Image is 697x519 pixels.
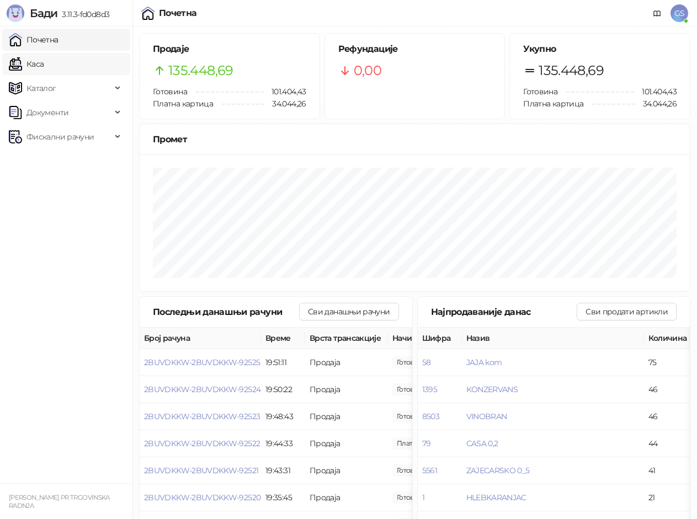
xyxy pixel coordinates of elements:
span: 904,00 [392,437,451,450]
a: Документација [648,4,666,22]
button: 8503 [422,411,439,421]
th: Време [261,328,305,349]
span: 266,00 [392,410,430,422]
td: 44 [644,430,694,457]
span: Платна картица [523,99,583,109]
button: 2BUVDKKW-2BUVDKKW-92522 [144,438,260,448]
td: 46 [644,403,694,430]
td: 19:43:31 [261,457,305,484]
th: Врста трансакције [305,328,388,349]
span: Бади [30,7,57,20]
td: Продаја [305,430,388,457]
span: 135.448,69 [539,60,604,81]
button: ZAJECARSKO 0_5 [466,466,530,475]
div: Последњи данашњи рачуни [153,305,299,319]
button: JAJA kom [466,357,502,367]
span: 0,00 [354,60,381,81]
a: Почетна [9,29,58,51]
td: Продаја [305,376,388,403]
button: VINOBRAN [466,411,507,421]
span: Фискални рачуни [26,126,94,148]
td: Продаја [305,484,388,511]
div: Најпродаваније данас [431,305,577,319]
span: 34.044,26 [635,98,677,110]
button: 5561 [422,466,437,475]
span: GS [671,4,688,22]
div: Почетна [159,9,197,18]
button: 2BUVDKKW-2BUVDKKW-92524 [144,384,260,394]
a: Каса [9,53,44,75]
span: Готовина [523,87,557,97]
span: Документи [26,101,68,124]
span: 101.404,43 [634,85,677,98]
span: Платна картица [153,99,213,109]
td: Продаја [305,403,388,430]
th: Назив [462,328,644,349]
button: 79 [422,438,431,448]
span: 745,00 [392,491,430,504]
span: Каталог [26,77,56,99]
td: 21 [644,484,694,511]
td: 41 [644,457,694,484]
button: Сви продати артикли [577,303,677,320]
div: Промет [153,132,677,146]
button: 2BUVDKKW-2BUVDKKW-92520 [144,493,260,502]
span: Готовина [153,87,187,97]
td: 19:50:22 [261,376,305,403]
small: [PERSON_NAME] PR TRGOVINSKA RADNJA [9,494,110,510]
button: HLEBKARANJAC [466,493,526,502]
th: Количина [644,328,694,349]
td: 19:44:33 [261,430,305,457]
td: 19:48:43 [261,403,305,430]
td: 19:35:45 [261,484,305,511]
span: 34.044,26 [264,98,306,110]
td: 19:51:11 [261,349,305,376]
button: 1 [422,493,424,502]
button: KONZERVANS [466,384,518,394]
span: 3.11.3-fd0d8d3 [57,9,109,19]
h5: Рефундације [338,42,492,56]
h5: Продаје [153,42,306,56]
th: Број рачуна [140,328,261,349]
button: Сви данашњи рачуни [299,303,398,320]
button: 2BUVDKKW-2BUVDKKW-92521 [144,466,258,475]
button: 2BUVDKKW-2BUVDKKW-92525 [144,357,260,367]
span: 380,00 [392,464,430,477]
img: Logo [7,4,24,22]
span: 130,00 [392,356,430,368]
td: Продаја [305,349,388,376]
button: 2BUVDKKW-2BUVDKKW-92523 [144,411,260,421]
td: 46 [644,376,694,403]
button: CASA 0,2 [466,438,498,448]
button: 58 [422,357,431,367]
span: 135.448,69 [168,60,233,81]
td: 75 [644,349,694,376]
th: Начини плаћања [388,328,498,349]
span: 368,00 [392,383,430,395]
th: Шифра [418,328,462,349]
h5: Укупно [523,42,677,56]
span: 101.404,43 [264,85,306,98]
td: Продаја [305,457,388,484]
button: 1395 [422,384,437,394]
